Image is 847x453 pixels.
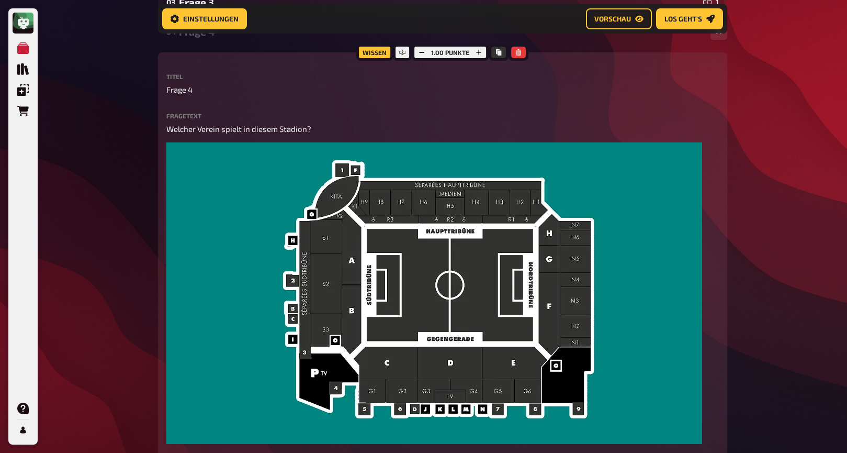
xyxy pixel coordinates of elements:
[656,8,723,29] button: Los geht's
[162,8,247,29] button: Einstellungen
[166,124,311,134] span: Welcher Verein spielt in diesem Stadion?
[166,73,719,80] label: Titel
[491,47,506,58] button: Kopieren
[166,142,702,444] img: slide4-min
[356,44,393,61] div: Wissen
[586,8,652,29] button: Vorschau
[166,113,719,119] label: Fragetext
[166,84,193,96] span: Frage 4
[664,15,702,23] span: Los geht's
[412,44,489,61] div: 1.00 Punkte
[594,15,631,23] span: Vorschau
[183,15,239,23] span: Einstellungen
